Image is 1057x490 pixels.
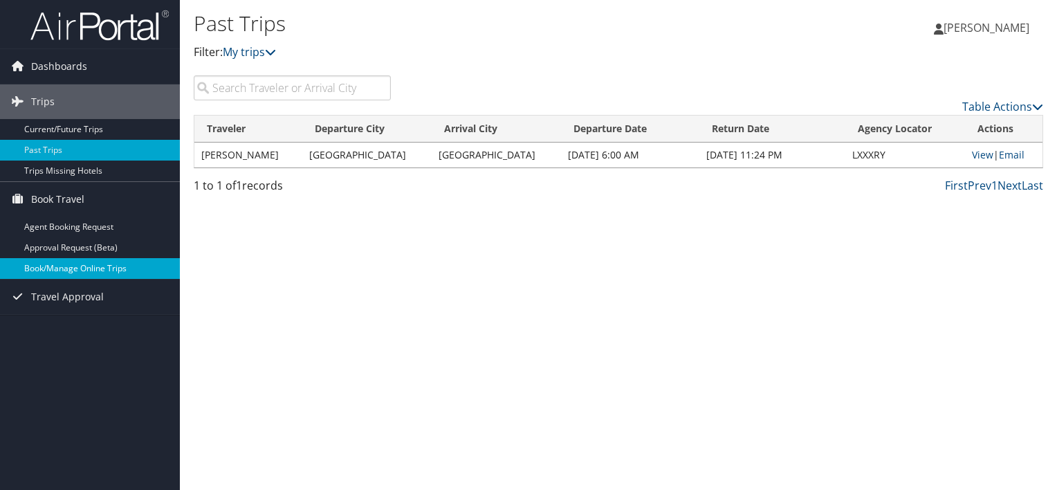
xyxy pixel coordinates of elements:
[31,182,84,217] span: Book Travel
[302,143,432,167] td: [GEOGRAPHIC_DATA]
[302,116,432,143] th: Departure City: activate to sort column ascending
[965,143,1042,167] td: |
[965,116,1042,143] th: Actions
[845,116,965,143] th: Agency Locator: activate to sort column ascending
[194,143,302,167] td: [PERSON_NAME]
[944,20,1029,35] span: [PERSON_NAME]
[31,280,104,314] span: Travel Approval
[31,84,55,119] span: Trips
[236,178,242,193] span: 1
[1022,178,1043,193] a: Last
[999,148,1024,161] a: Email
[998,178,1022,193] a: Next
[223,44,276,60] a: My trips
[972,148,993,161] a: View
[991,178,998,193] a: 1
[194,177,391,201] div: 1 to 1 of records
[30,9,169,42] img: airportal-logo.png
[962,99,1043,114] a: Table Actions
[945,178,968,193] a: First
[845,143,965,167] td: LXXXRY
[968,178,991,193] a: Prev
[432,116,561,143] th: Arrival City: activate to sort column ascending
[194,44,760,62] p: Filter:
[699,143,845,167] td: [DATE] 11:24 PM
[194,9,760,38] h1: Past Trips
[31,49,87,84] span: Dashboards
[934,7,1043,48] a: [PERSON_NAME]
[561,143,699,167] td: [DATE] 6:00 AM
[194,116,302,143] th: Traveler: activate to sort column ascending
[432,143,561,167] td: [GEOGRAPHIC_DATA]
[561,116,699,143] th: Departure Date: activate to sort column ascending
[194,75,391,100] input: Search Traveler or Arrival City
[699,116,845,143] th: Return Date: activate to sort column ascending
